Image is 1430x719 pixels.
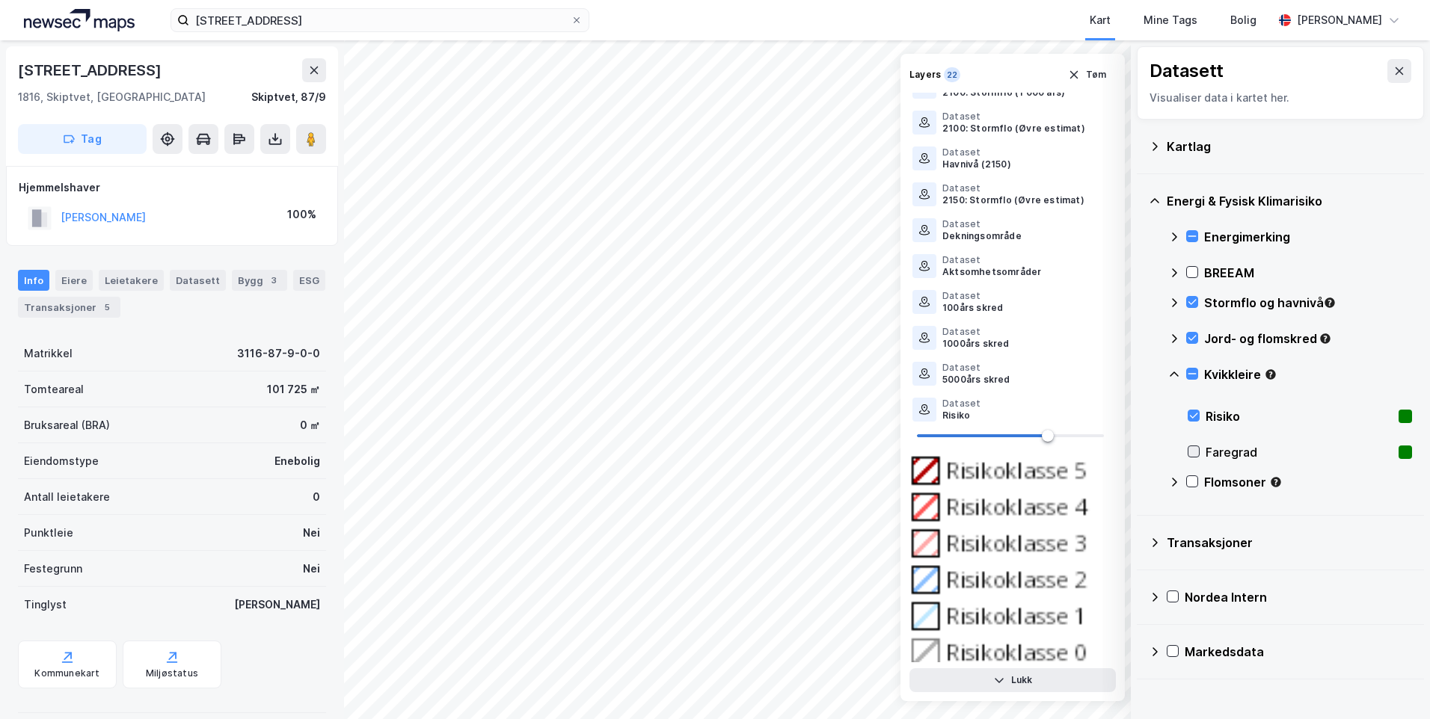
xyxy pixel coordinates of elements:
[1204,228,1412,246] div: Energimerking
[1144,11,1197,29] div: Mine Tags
[1150,89,1411,107] div: Visualiser data i kartet her.
[1185,588,1412,606] div: Nordea Intern
[99,300,114,315] div: 5
[1204,365,1412,383] div: Kvikkleire
[99,270,164,291] div: Leietakere
[1167,192,1412,210] div: Energi & Fysisk Klimarisiko
[19,179,325,197] div: Hjemmelshaver
[944,67,960,82] div: 22
[1323,296,1337,309] div: Tooltip anchor
[1204,264,1412,282] div: BREEAM
[1269,475,1283,489] div: Tooltip anchor
[1297,11,1382,29] div: [PERSON_NAME]
[1355,647,1430,719] iframe: Chat Widget
[267,380,320,398] div: 101 725 ㎡
[234,596,320,614] div: [PERSON_NAME]
[1185,643,1412,661] div: Markedsdata
[24,524,73,542] div: Punktleie
[942,266,1041,278] div: Aktsomhetsområder
[1090,11,1111,29] div: Kart
[942,290,1003,302] div: Dataset
[942,338,1010,350] div: 1000års skred
[287,206,316,223] div: 100%
[1167,138,1412,155] div: Kartlag
[942,398,981,410] div: Dataset
[942,374,1010,386] div: 5000års skred
[909,668,1116,692] button: Lukk
[942,410,981,422] div: Risiko
[18,88,206,106] div: 1816, Skiptvet, [GEOGRAPHIC_DATA]
[266,273,281,288] div: 3
[942,230,1022,242] div: Dekningsområde
[24,560,82,578] div: Festegrunn
[1206,443,1393,461] div: Faregrad
[1167,534,1412,552] div: Transaksjoner
[303,560,320,578] div: Nei
[24,488,110,506] div: Antall leietakere
[942,302,1003,314] div: 100års skred
[300,416,320,434] div: 0 ㎡
[942,158,1011,170] div: Havnivå (2150)
[909,69,941,81] div: Layers
[942,194,1084,206] div: 2150: Stormflo (Øvre estimat)
[942,326,1010,338] div: Dataset
[24,345,73,362] div: Matrikkel
[274,452,320,470] div: Enebolig
[24,9,135,31] img: logo.a4113a55bc3d86da70a041830d287a7e.svg
[24,596,67,614] div: Tinglyst
[1150,59,1224,83] div: Datasett
[942,111,1085,123] div: Dataset
[237,345,320,362] div: 3116-87-9-0-0
[34,667,99,679] div: Kommunekart
[942,362,1010,374] div: Dataset
[18,124,147,154] button: Tag
[303,524,320,542] div: Nei
[942,218,1022,230] div: Dataset
[1264,368,1277,381] div: Tooltip anchor
[1204,294,1412,312] div: Stormflo og havnivå
[313,488,320,506] div: 0
[942,123,1085,135] div: 2100: Stormflo (Øvre estimat)
[232,270,287,291] div: Bygg
[18,270,49,291] div: Info
[24,380,84,398] div: Tomteareal
[189,9,571,31] input: Søk på adresse, matrikkel, gårdeiere, leietakere eller personer
[293,270,325,291] div: ESG
[146,667,198,679] div: Miljøstatus
[942,87,1065,99] div: 2100: Stormflo (1 000 års)
[24,416,110,434] div: Bruksareal (BRA)
[942,146,1011,158] div: Dataset
[1206,407,1393,425] div: Risiko
[942,182,1084,194] div: Dataset
[1230,11,1256,29] div: Bolig
[1319,332,1332,345] div: Tooltip anchor
[170,270,226,291] div: Datasett
[1204,330,1412,348] div: Jord- og flomskred
[55,270,93,291] div: Eiere
[24,452,99,470] div: Eiendomstype
[1058,63,1116,87] button: Tøm
[18,58,165,82] div: [STREET_ADDRESS]
[18,297,120,318] div: Transaksjoner
[1204,473,1412,491] div: Flomsoner
[942,254,1041,266] div: Dataset
[251,88,326,106] div: Skiptvet, 87/9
